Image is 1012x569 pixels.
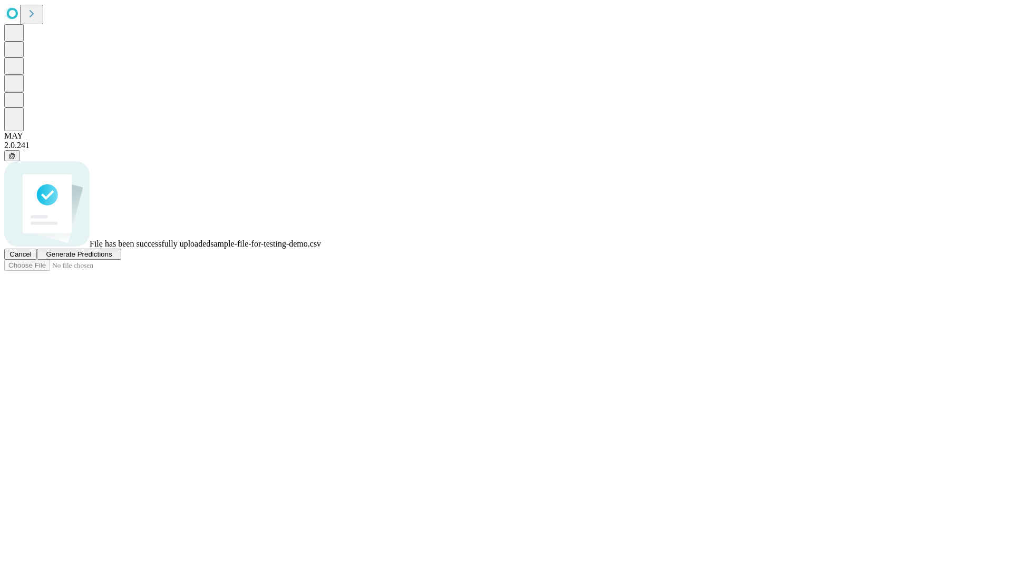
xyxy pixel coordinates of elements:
button: Generate Predictions [37,249,121,260]
span: sample-file-for-testing-demo.csv [210,239,321,248]
button: Cancel [4,249,37,260]
span: File has been successfully uploaded [90,239,210,248]
span: Cancel [9,250,32,258]
div: MAY [4,131,1008,141]
span: Generate Predictions [46,250,112,258]
button: @ [4,150,20,161]
div: 2.0.241 [4,141,1008,150]
span: @ [8,152,16,160]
